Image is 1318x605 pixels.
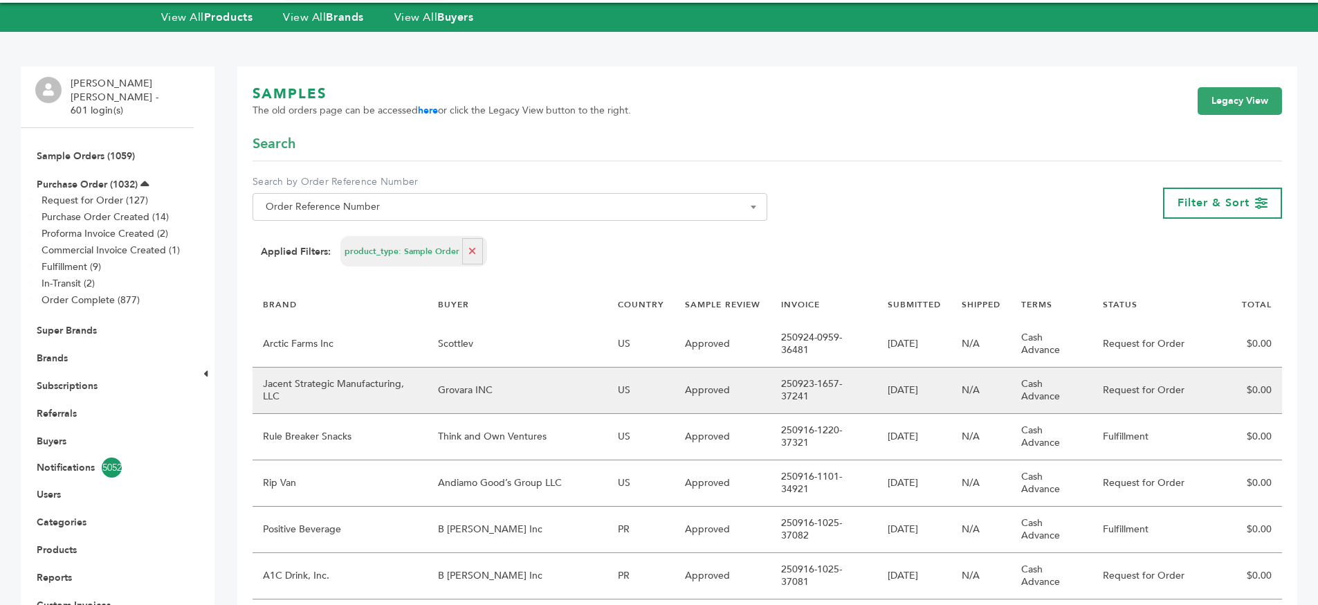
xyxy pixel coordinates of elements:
[1092,414,1225,460] td: Fulfillment
[771,414,877,460] td: 250916-1220-37321
[71,77,190,118] li: [PERSON_NAME] [PERSON_NAME] - 601 login(s)
[618,299,664,310] a: COUNTRY
[37,435,66,448] a: Buyers
[428,553,608,599] td: B [PERSON_NAME] Inc
[42,227,168,240] a: Proforma Invoice Created (2)
[102,458,122,478] span: 5052
[1092,553,1225,599] td: Request for Order
[204,10,253,25] strong: Products
[42,244,180,257] a: Commercial Invoice Created (1)
[42,260,101,273] a: Fulfillment (9)
[253,104,631,118] span: The old orders page can be accessed or click the Legacy View button to the right.
[42,294,140,307] a: Order Complete (877)
[437,10,473,25] strong: Buyers
[253,507,428,553] td: Positive Beverage
[35,77,62,103] img: profile.png
[428,460,608,507] td: Andiamo Good’s Group LLC
[1225,553,1282,599] td: $0.00
[37,379,98,392] a: Subscriptions
[951,460,1011,507] td: N/A
[675,507,771,553] td: Approved
[1011,507,1093,553] td: Cash Advance
[607,321,675,368] td: US
[951,507,1011,553] td: N/A
[260,197,760,217] span: Order Reference Number
[418,104,438,117] a: here
[253,553,428,599] td: A1C Drink, Inc.
[1225,368,1282,414] td: $0.00
[781,299,820,310] a: INVOICE
[1011,460,1093,507] td: Cash Advance
[37,352,68,365] a: Brands
[37,458,178,478] a: Notifications5052
[877,460,951,507] td: [DATE]
[951,414,1011,460] td: N/A
[37,178,138,191] a: Purchase Order (1032)
[1021,299,1052,310] a: TERMS
[1225,414,1282,460] td: $0.00
[428,368,608,414] td: Grovara INC
[438,299,469,310] a: BUYER
[771,460,877,507] td: 250916-1101-34921
[888,299,941,310] a: SUBMITTED
[675,368,771,414] td: Approved
[951,553,1011,599] td: N/A
[37,543,77,557] a: Products
[42,194,148,207] a: Request for Order (127)
[771,321,877,368] td: 250924-0959-36481
[1178,195,1250,210] span: Filter & Sort
[1198,87,1282,115] a: Legacy View
[37,516,86,529] a: Categories
[326,10,363,25] strong: Brands
[877,368,951,414] td: [DATE]
[877,553,951,599] td: [DATE]
[37,324,97,337] a: Super Brands
[42,277,95,290] a: In-Transit (2)
[771,507,877,553] td: 250916-1025-37082
[675,414,771,460] td: Approved
[42,210,169,224] a: Purchase Order Created (14)
[253,414,428,460] td: Rule Breaker Snacks
[1011,368,1093,414] td: Cash Advance
[253,134,295,154] span: Search
[607,553,675,599] td: PR
[1092,368,1225,414] td: Request for Order
[253,193,767,221] span: Order Reference Number
[253,84,631,104] h1: SAMPLES
[675,460,771,507] td: Approved
[675,321,771,368] td: Approved
[607,368,675,414] td: US
[1011,553,1093,599] td: Cash Advance
[428,414,608,460] td: Think and Own Ventures
[771,553,877,599] td: 250916-1025-37081
[951,321,1011,368] td: N/A
[253,321,428,368] td: Arctic Farms Inc
[253,460,428,507] td: Rip Van
[1242,299,1272,310] a: TOTAL
[161,10,253,25] a: View AllProducts
[877,507,951,553] td: [DATE]
[675,553,771,599] td: Approved
[37,407,77,420] a: Referrals
[37,150,135,163] a: Sample Orders (1059)
[261,245,331,259] strong: Applied Filters:
[253,175,767,189] label: Search by Order Reference Number
[37,571,72,584] a: Reports
[1225,507,1282,553] td: $0.00
[263,299,297,310] a: BRAND
[394,10,474,25] a: View AllBuyers
[1225,460,1282,507] td: $0.00
[951,368,1011,414] td: N/A
[1092,460,1225,507] td: Request for Order
[1011,321,1093,368] td: Cash Advance
[1225,321,1282,368] td: $0.00
[877,414,951,460] td: [DATE]
[428,321,608,368] td: Scottlev
[1103,299,1137,310] a: STATUS
[607,414,675,460] td: US
[428,507,608,553] td: B [PERSON_NAME] Inc
[1092,321,1225,368] td: Request for Order
[37,488,61,501] a: Users
[877,321,951,368] td: [DATE]
[607,460,675,507] td: US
